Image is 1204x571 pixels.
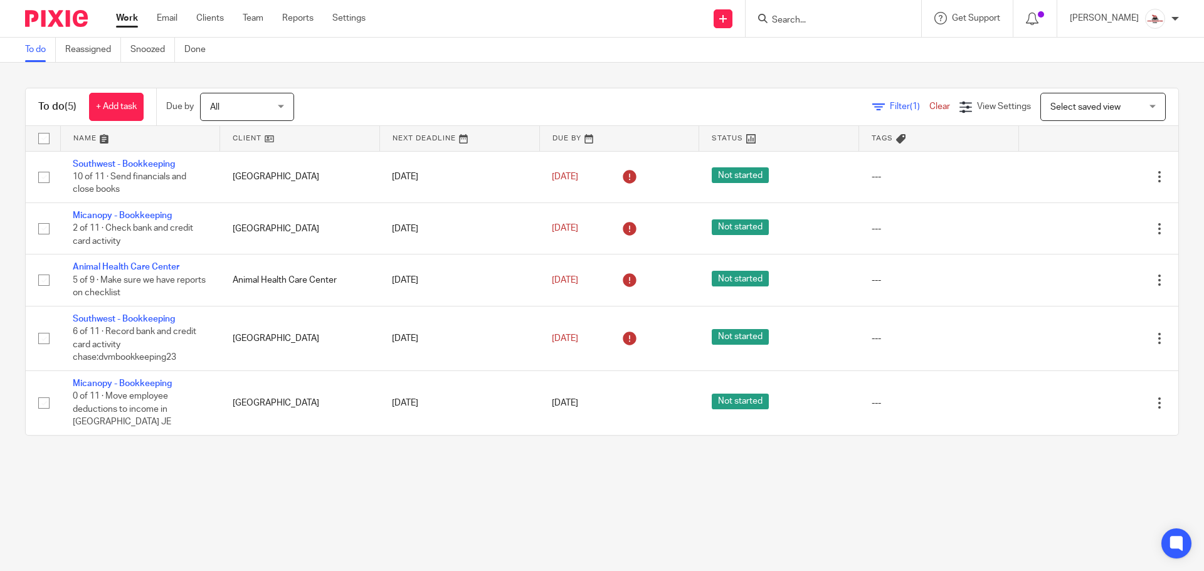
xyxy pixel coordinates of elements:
img: EtsyProfilePhoto.jpg [1145,9,1165,29]
a: Reassigned [65,38,121,62]
td: [DATE] [379,254,539,306]
span: Select saved view [1050,103,1121,112]
a: Email [157,12,177,24]
td: [DATE] [379,151,539,202]
a: Clear [929,102,950,111]
a: Micanopy - Bookkeeping [73,211,172,220]
span: [DATE] [552,224,578,233]
td: Animal Health Care Center [220,254,380,306]
a: Animal Health Care Center [73,263,179,271]
span: (5) [65,102,77,112]
a: Settings [332,12,366,24]
a: To do [25,38,56,62]
a: Southwest - Bookkeeping [73,160,175,169]
span: Not started [712,271,769,286]
td: [GEOGRAPHIC_DATA] [220,306,380,370]
a: Work [116,12,138,24]
a: Done [184,38,215,62]
a: Reports [282,12,314,24]
div: --- [872,332,1006,345]
a: Micanopy - Bookkeeping [73,379,172,388]
td: [DATE] [379,306,539,370]
a: Snoozed [130,38,175,62]
div: --- [872,397,1006,409]
span: Tags [872,135,893,142]
p: Due by [166,100,194,113]
span: 6 of 11 · Record bank and credit card activity chase:dvmbookkeeping23 [73,327,196,362]
p: [PERSON_NAME] [1070,12,1139,24]
a: Southwest - Bookkeeping [73,315,175,323]
span: [DATE] [552,172,578,181]
a: Clients [196,12,224,24]
h1: To do [38,100,77,113]
div: --- [872,223,1006,235]
span: 5 of 9 · Make sure we have reports on checklist [73,276,206,298]
span: 0 of 11 · Move employee deductions to income in [GEOGRAPHIC_DATA] JE [73,392,171,427]
span: [DATE] [552,399,578,407]
span: 2 of 11 · Check bank and credit card activity [73,224,193,246]
span: (1) [910,102,920,111]
td: [GEOGRAPHIC_DATA] [220,151,380,202]
td: [GEOGRAPHIC_DATA] [220,370,380,435]
span: [DATE] [552,334,578,343]
td: [GEOGRAPHIC_DATA] [220,202,380,254]
span: Not started [712,329,769,345]
td: [DATE] [379,370,539,435]
img: Pixie [25,10,88,27]
span: View Settings [977,102,1031,111]
a: Team [243,12,263,24]
span: [DATE] [552,276,578,285]
td: [DATE] [379,202,539,254]
span: Filter [890,102,929,111]
span: Not started [712,219,769,235]
input: Search [771,15,884,26]
div: --- [872,274,1006,286]
span: All [210,103,219,112]
span: Not started [712,167,769,183]
span: Get Support [952,14,1000,23]
span: Not started [712,394,769,409]
div: --- [872,170,1006,183]
a: + Add task [89,93,144,121]
span: 10 of 11 · Send financials and close books [73,172,186,194]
